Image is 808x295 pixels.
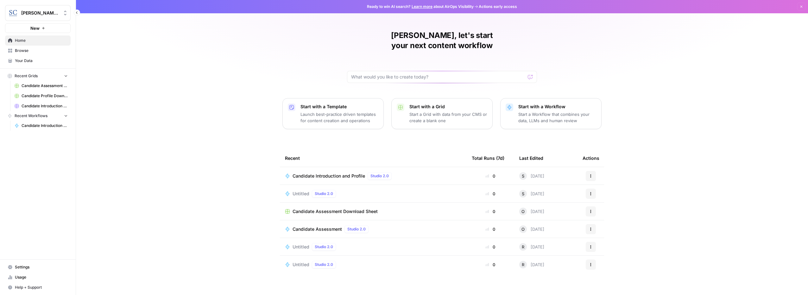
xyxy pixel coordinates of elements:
div: 0 [472,226,509,232]
p: Start a Grid with data from your CMS or create a blank one [409,111,487,124]
button: Recent Grids [5,71,71,81]
div: 0 [472,208,509,215]
div: 0 [472,173,509,179]
span: Candidate Assessment Download Sheet [22,83,68,89]
span: R [522,244,524,250]
div: 0 [472,191,509,197]
div: [DATE] [519,243,544,251]
span: Home [15,38,68,43]
button: Start with a GridStart a Grid with data from your CMS or create a blank one [391,98,493,129]
a: Browse [5,46,71,56]
div: [DATE] [519,225,544,233]
span: O [521,208,525,215]
span: Untitled [293,244,309,250]
a: UntitledStudio 2.0 [285,190,462,198]
span: Studio 2.0 [370,173,389,179]
span: Recent Workflows [15,113,47,119]
p: Launch best-practice driven templates for content creation and operations [300,111,378,124]
a: Candidate Introduction and ProfileStudio 2.0 [285,172,462,180]
span: R [522,261,524,268]
span: Candidate Introduction and Profile [293,173,365,179]
a: Candidate AssessmentStudio 2.0 [285,225,462,233]
span: Recent Grids [15,73,38,79]
button: Start with a WorkflowStart a Workflow that combines your data, LLMs and human review [500,98,602,129]
p: Start a Workflow that combines your data, LLMs and human review [518,111,596,124]
span: Studio 2.0 [315,262,333,267]
span: Usage [15,274,68,280]
div: [DATE] [519,190,544,198]
div: Last Edited [519,149,543,167]
a: Candidate Assessment Download Sheet [285,208,462,215]
button: Start with a TemplateLaunch best-practice driven templates for content creation and operations [282,98,384,129]
button: New [5,23,71,33]
span: Settings [15,264,68,270]
button: Workspace: Stanton Chase Nashville [5,5,71,21]
span: Studio 2.0 [315,244,333,250]
span: Candidate Introduction and Profile [22,123,68,129]
p: Start with a Template [300,104,378,110]
span: Candidate Profile Download Sheet [22,93,68,99]
a: Home [5,35,71,46]
span: Studio 2.0 [315,191,333,197]
a: UntitledStudio 2.0 [285,261,462,268]
span: S [522,191,524,197]
span: Candidate Assessment [293,226,342,232]
span: Studio 2.0 [347,226,366,232]
a: Candidate Profile Download Sheet [12,91,71,101]
a: Candidate Introduction Download Sheet [12,101,71,111]
p: Start with a Workflow [518,104,596,110]
a: Candidate Assessment Download Sheet [12,81,71,91]
span: New [30,25,40,31]
p: Start with a Grid [409,104,487,110]
div: Total Runs (7d) [472,149,504,167]
span: Help + Support [15,285,68,290]
div: Actions [583,149,599,167]
a: Candidate Introduction and Profile [12,121,71,131]
span: Browse [15,48,68,53]
span: O [521,226,525,232]
span: Your Data [15,58,68,64]
span: [PERSON_NAME] [GEOGRAPHIC_DATA] [21,10,60,16]
span: Untitled [293,191,309,197]
div: [DATE] [519,261,544,268]
span: Candidate Introduction Download Sheet [22,103,68,109]
div: [DATE] [519,172,544,180]
span: Candidate Assessment Download Sheet [293,208,378,215]
input: What would you like to create today? [351,74,525,80]
div: Recent [285,149,462,167]
span: Actions early access [479,4,517,9]
a: Settings [5,262,71,272]
div: 0 [472,261,509,268]
div: [DATE] [519,208,544,215]
span: S [522,173,524,179]
a: Usage [5,272,71,282]
button: Help + Support [5,282,71,292]
span: Untitled [293,261,309,268]
img: Stanton Chase Nashville Logo [7,7,19,19]
span: Ready to win AI search? about AirOps Visibility [367,4,474,9]
a: UntitledStudio 2.0 [285,243,462,251]
button: Recent Workflows [5,111,71,121]
h1: [PERSON_NAME], let's start your next content workflow [347,30,537,51]
a: Your Data [5,56,71,66]
div: 0 [472,244,509,250]
a: Learn more [412,4,432,9]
